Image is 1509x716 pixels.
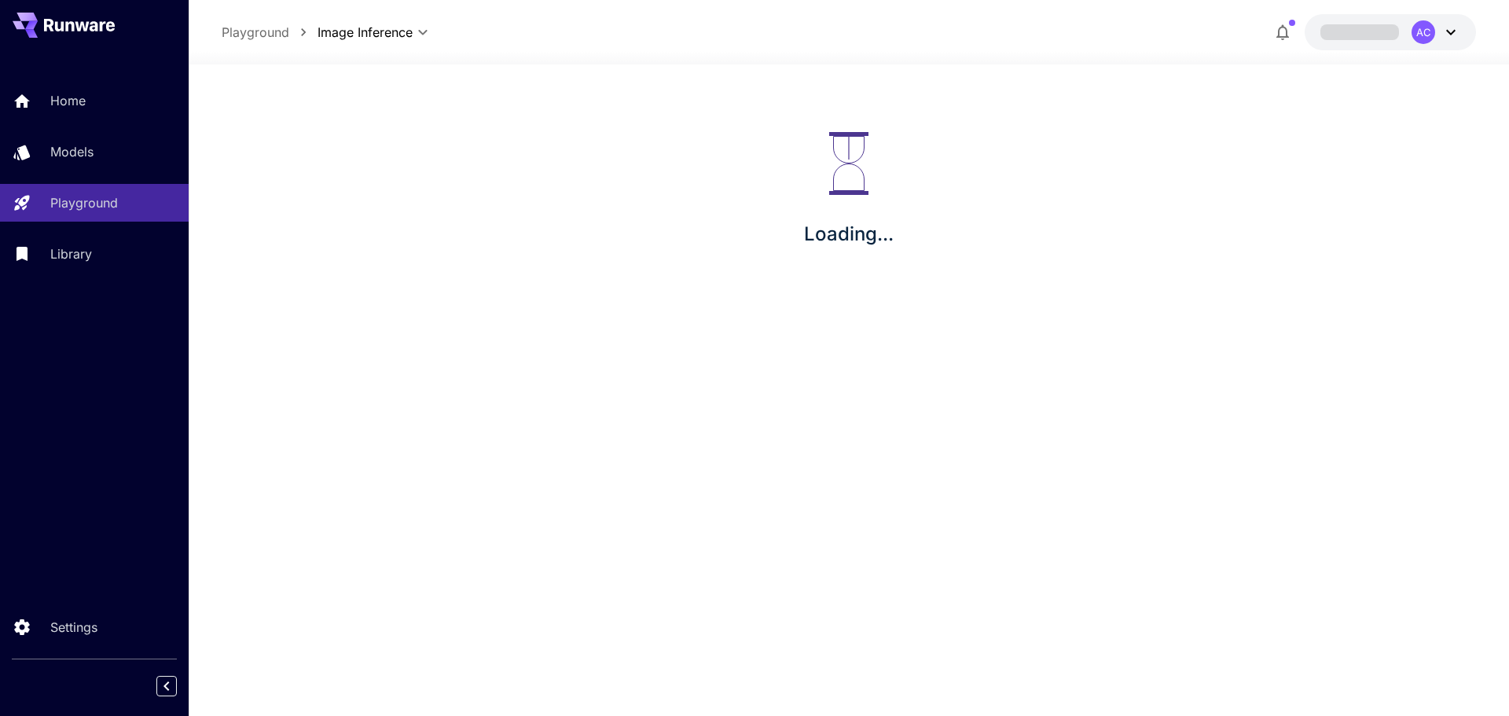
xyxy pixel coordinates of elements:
div: AC [1412,20,1435,44]
p: Home [50,91,86,110]
button: AC [1305,14,1476,50]
nav: breadcrumb [222,23,318,42]
button: Collapse sidebar [156,676,177,696]
p: Settings [50,618,97,637]
span: Image Inference [318,23,413,42]
p: Loading... [804,220,894,248]
div: Collapse sidebar [168,672,189,700]
p: Playground [50,193,118,212]
a: Playground [222,23,289,42]
p: Library [50,244,92,263]
p: Models [50,142,94,161]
